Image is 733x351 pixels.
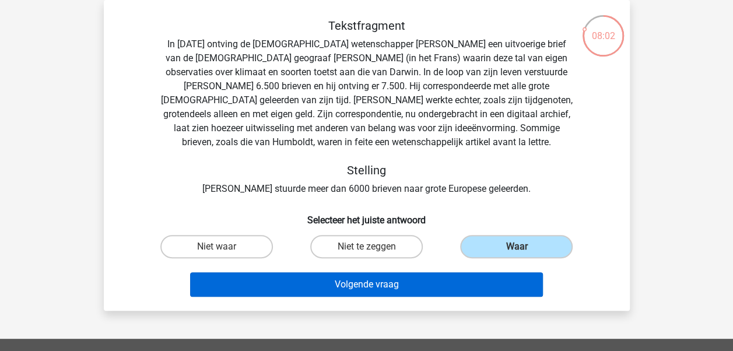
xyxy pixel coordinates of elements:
[122,19,611,196] div: In [DATE] ontving de [DEMOGRAPHIC_DATA] wetenschapper [PERSON_NAME] een uitvoerige brief van de [...
[160,163,574,177] h5: Stelling
[460,235,573,258] label: Waar
[160,19,574,33] h5: Tekstfragment
[581,14,625,43] div: 08:02
[190,272,543,297] button: Volgende vraag
[310,235,423,258] label: Niet te zeggen
[160,235,273,258] label: Niet waar
[122,205,611,226] h6: Selecteer het juiste antwoord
